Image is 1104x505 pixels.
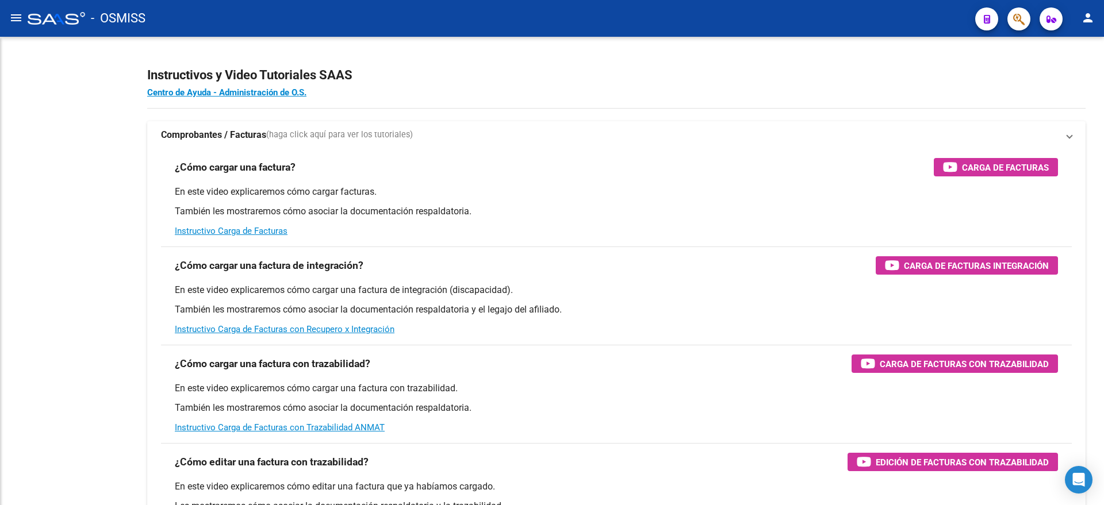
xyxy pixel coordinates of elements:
[175,159,296,175] h3: ¿Cómo cargar una factura?
[175,303,1058,316] p: También les mostraremos cómo asociar la documentación respaldatoria y el legajo del afiliado.
[147,87,306,98] a: Centro de Ayuda - Administración de O.S.
[934,158,1058,176] button: Carga de Facturas
[175,324,394,334] a: Instructivo Carga de Facturas con Recupero x Integración
[147,64,1086,86] h2: Instructivos y Video Tutoriales SAAS
[9,11,23,25] mat-icon: menu
[175,382,1058,395] p: En este video explicaremos cómo cargar una factura con trazabilidad.
[161,129,266,141] strong: Comprobantes / Facturas
[175,422,385,433] a: Instructivo Carga de Facturas con Trazabilidad ANMAT
[876,455,1049,469] span: Edición de Facturas con Trazabilidad
[175,454,369,470] h3: ¿Cómo editar una factura con trazabilidad?
[175,186,1058,198] p: En este video explicaremos cómo cargar facturas.
[904,259,1049,273] span: Carga de Facturas Integración
[175,257,363,273] h3: ¿Cómo cargar una factura de integración?
[175,226,287,236] a: Instructivo Carga de Facturas
[175,205,1058,218] p: También les mostraremos cómo asociar la documentación respaldatoria.
[175,284,1058,296] p: En este video explicaremos cómo cargar una factura de integración (discapacidad).
[1081,11,1095,25] mat-icon: person
[852,354,1058,373] button: Carga de Facturas con Trazabilidad
[175,480,1058,493] p: En este video explicaremos cómo editar una factura que ya habíamos cargado.
[962,160,1049,175] span: Carga de Facturas
[1065,466,1092,494] div: Open Intercom Messenger
[147,121,1086,149] mat-expansion-panel-header: Comprobantes / Facturas(haga click aquí para ver los tutoriales)
[266,129,413,141] span: (haga click aquí para ver los tutoriales)
[175,402,1058,414] p: También les mostraremos cómo asociar la documentación respaldatoria.
[876,256,1058,275] button: Carga de Facturas Integración
[175,356,370,372] h3: ¿Cómo cargar una factura con trazabilidad?
[91,6,145,31] span: - OSMISS
[848,453,1058,471] button: Edición de Facturas con Trazabilidad
[880,357,1049,371] span: Carga de Facturas con Trazabilidad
